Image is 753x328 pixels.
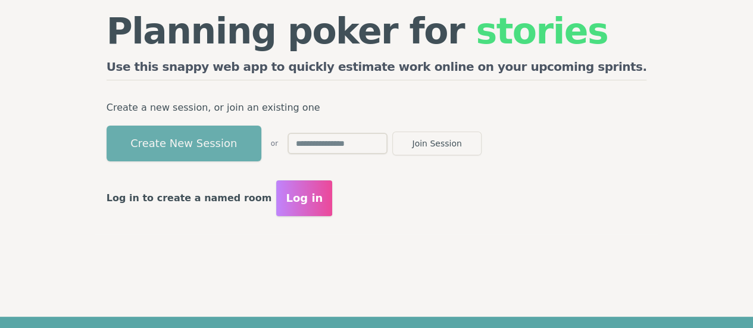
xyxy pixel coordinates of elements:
p: Create a new session, or join an existing one [107,99,647,116]
button: Create New Session [107,126,261,161]
span: or [271,139,278,148]
h1: Planning poker for [107,13,647,49]
h2: Use this snappy web app to quickly estimate work online on your upcoming sprints. [107,58,647,80]
button: Log in [276,180,332,216]
p: Log in to create a named room [107,190,272,207]
span: stories [476,10,608,52]
button: Join Session [392,132,482,155]
span: Log in [286,190,323,207]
